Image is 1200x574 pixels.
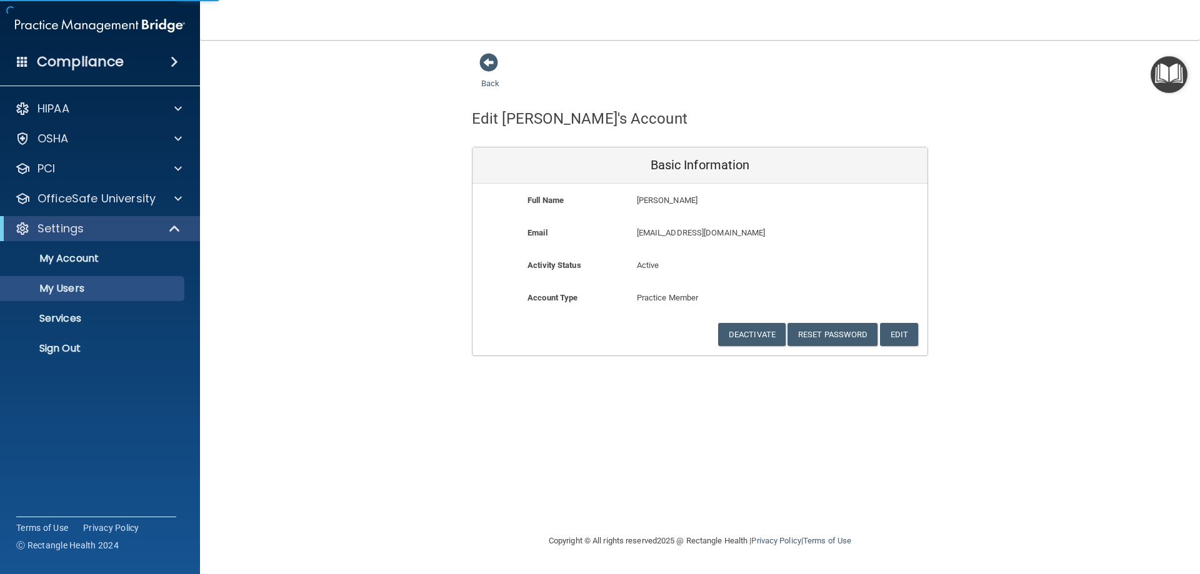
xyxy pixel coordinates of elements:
[37,161,55,176] p: PCI
[718,323,786,346] button: Deactivate
[984,485,1185,535] iframe: Drift Widget Chat Controller
[15,131,182,146] a: OSHA
[472,521,928,561] div: Copyright © All rights reserved 2025 @ Rectangle Health | |
[1151,56,1187,93] button: Open Resource Center
[37,191,156,206] p: OfficeSafe University
[16,539,119,552] span: Ⓒ Rectangle Health 2024
[37,53,124,71] h4: Compliance
[751,536,801,545] a: Privacy Policy
[83,522,139,534] a: Privacy Policy
[37,221,84,236] p: Settings
[15,191,182,206] a: OfficeSafe University
[787,323,877,346] button: Reset Password
[8,342,179,355] p: Sign Out
[637,193,836,208] p: [PERSON_NAME]
[803,536,851,545] a: Terms of Use
[527,195,564,205] b: Full Name
[472,147,927,184] div: Basic Information
[527,293,577,302] b: Account Type
[15,161,182,176] a: PCI
[527,228,547,237] b: Email
[16,522,68,534] a: Terms of Use
[472,111,687,127] h4: Edit [PERSON_NAME]'s Account
[481,64,499,88] a: Back
[15,13,185,38] img: PMB logo
[8,282,179,295] p: My Users
[37,131,69,146] p: OSHA
[8,252,179,265] p: My Account
[527,260,581,270] b: Activity Status
[37,101,69,116] p: HIPAA
[637,258,764,273] p: Active
[15,221,181,236] a: Settings
[637,290,764,305] p: Practice Member
[8,312,179,325] p: Services
[15,101,182,116] a: HIPAA
[637,225,836,240] p: [EMAIL_ADDRESS][DOMAIN_NAME]
[880,323,918,346] button: Edit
